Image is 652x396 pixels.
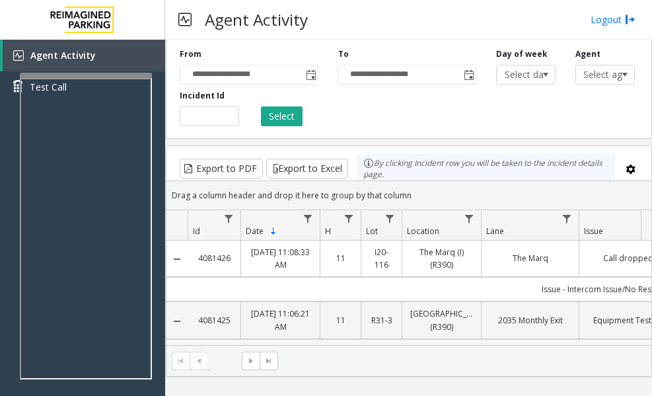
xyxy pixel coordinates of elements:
[460,210,478,228] a: Location Filter Menu
[407,225,439,237] span: Location
[366,225,378,237] span: Lot
[410,246,473,271] a: The Marq (I) (R390)
[242,352,260,370] span: Go to the next page
[303,65,318,84] span: Toggle popup
[625,13,635,26] img: logout
[496,48,548,60] label: Day of week
[249,246,312,271] a: [DATE] 11:08:33 AM
[266,159,348,178] button: Export to Excel
[363,158,374,169] img: infoIcon.svg
[338,48,349,60] label: To
[558,210,576,228] a: Lane Filter Menu
[166,316,188,327] a: Collapse Details
[489,314,571,327] a: 2035 Monthly Exit
[166,184,651,207] div: Drag a column header and drop it here to group by that column
[180,48,201,60] label: From
[328,314,353,327] a: 11
[489,252,571,264] a: The Marq
[369,246,394,271] a: I20-116
[328,252,353,264] a: 11
[178,3,192,36] img: pageIcon
[340,210,358,228] a: H Filter Menu
[3,40,165,71] a: Agent Activity
[180,159,263,178] button: Export to PDF
[576,65,622,84] span: Select agent...
[166,210,651,346] div: Data table
[220,210,238,228] a: Id Filter Menu
[246,356,256,366] span: Go to the next page
[260,352,277,370] span: Go to the last page
[591,13,635,26] a: Logout
[325,225,331,237] span: H
[369,314,394,327] a: R31-3
[193,225,200,237] span: Id
[180,90,225,102] label: Incident Id
[166,254,188,264] a: Collapse Details
[196,252,233,264] a: 4081426
[461,65,476,84] span: Toggle popup
[261,106,303,126] button: Select
[584,225,603,237] span: Issue
[381,210,399,228] a: Lot Filter Menu
[486,225,504,237] span: Lane
[246,225,264,237] span: Date
[264,356,274,366] span: Go to the last page
[575,48,600,60] label: Agent
[357,154,615,184] div: By clicking Incident row you will be taken to the incident details page.
[299,210,317,228] a: Date Filter Menu
[268,226,279,237] span: Sortable
[196,314,233,327] a: 4081425
[198,3,314,36] h3: Agent Activity
[497,65,543,84] span: Select day...
[30,49,96,61] span: Agent Activity
[13,50,24,61] img: 'icon'
[249,307,312,333] a: [DATE] 11:06:21 AM
[410,307,473,333] a: [GEOGRAPHIC_DATA] (R390)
